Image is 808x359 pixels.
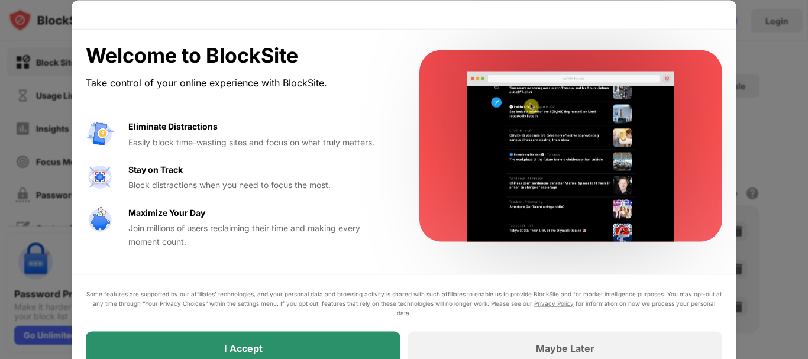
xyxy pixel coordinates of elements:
div: Eliminate Distractions [128,120,218,133]
div: I Accept [224,342,263,354]
div: Some features are supported by our affiliates’ technologies, and your personal data and browsing ... [86,289,722,317]
img: value-focus.svg [86,163,114,191]
img: value-safe-time.svg [86,206,114,234]
div: Take control of your online experience with BlockSite. [86,75,391,92]
div: Block distractions when you need to focus the most. [128,179,391,192]
div: Join millions of users reclaiming their time and making every moment count. [128,222,391,248]
div: Stay on Track [128,163,183,176]
div: Maybe Later [536,342,594,354]
img: value-avoid-distractions.svg [86,120,114,148]
div: Welcome to BlockSite [86,43,391,67]
div: Easily block time-wasting sites and focus on what truly matters. [128,135,391,148]
div: Maximize Your Day [128,206,205,219]
a: Privacy Policy [534,299,574,306]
